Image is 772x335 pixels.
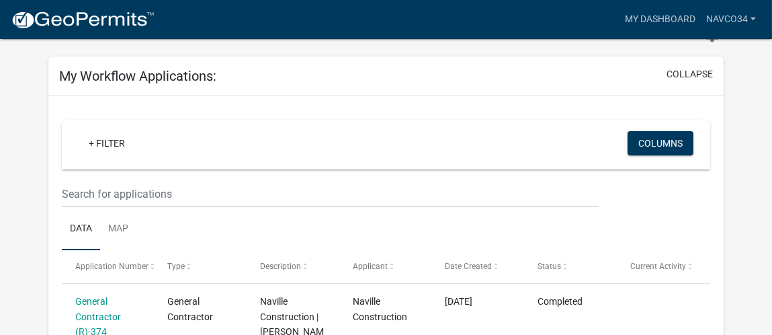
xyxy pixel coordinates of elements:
[155,250,247,283] datatable-header-cell: Type
[75,262,148,271] span: Application Number
[353,262,388,271] span: Applicant
[667,67,713,81] button: collapse
[167,262,185,271] span: Type
[78,131,136,155] a: + Filter
[619,7,701,32] a: My Dashboard
[62,250,155,283] datatable-header-cell: Application Number
[59,68,216,84] h5: My Workflow Applications:
[167,296,213,322] span: General Contractor
[445,296,472,307] span: 12/31/2024
[432,250,525,283] datatable-header-cell: Date Created
[100,208,136,251] a: Map
[617,250,710,283] datatable-header-cell: Current Activity
[340,250,433,283] datatable-header-cell: Applicant
[62,180,598,208] input: Search for applications
[445,262,492,271] span: Date Created
[538,262,561,271] span: Status
[62,208,100,251] a: Data
[525,250,617,283] datatable-header-cell: Status
[630,262,686,271] span: Current Activity
[353,296,407,322] span: Naville Construction
[247,250,340,283] datatable-header-cell: Description
[628,131,693,155] button: Columns
[538,296,583,307] span: Completed
[260,262,301,271] span: Description
[701,7,761,32] a: navco34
